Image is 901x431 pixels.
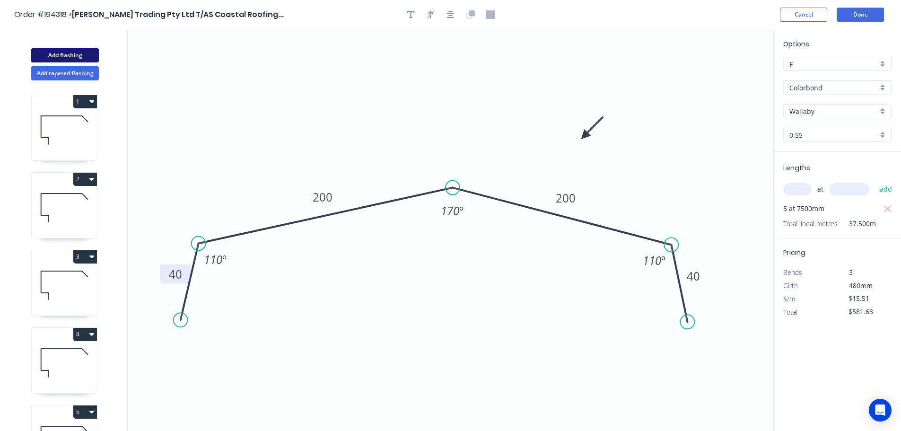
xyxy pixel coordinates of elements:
tspan: 110 [204,252,222,267]
span: at [817,183,823,196]
span: Order #194318 > [14,9,72,20]
svg: 0 [128,29,773,431]
span: 5 at 7500mm [783,202,824,215]
input: Price level [789,59,878,69]
button: Add tapered flashing [31,66,99,80]
span: Lengths [783,163,810,173]
span: Total lineal metres [783,217,838,230]
button: Add flashing [31,48,99,62]
tspan: 200 [313,189,332,205]
span: 480mm [849,281,873,290]
tspan: 40 [687,268,700,284]
tspan: º [661,253,665,268]
input: Material [789,83,878,93]
tspan: º [459,203,464,219]
button: Done [837,8,884,22]
tspan: 200 [556,190,576,206]
button: 2 [73,173,97,186]
button: 1 [73,95,97,108]
input: Colour [789,106,878,116]
input: Thickness [789,130,878,140]
button: 5 [73,405,97,419]
button: add [875,181,897,197]
div: Open Intercom Messenger [869,399,892,422]
span: Options [783,39,809,49]
tspan: 110 [643,253,661,268]
tspan: º [222,252,227,267]
tspan: 170 [441,203,459,219]
button: 3 [73,250,97,264]
button: Cancel [780,8,827,22]
span: Bends [783,268,802,277]
button: 4 [73,328,97,341]
span: Girth [783,281,798,290]
span: 3 [849,268,853,277]
span: $/m [783,294,795,303]
span: Total [783,308,797,317]
tspan: 40 [169,266,182,282]
span: Pricing [783,248,805,257]
span: [PERSON_NAME] Trading Pty Ltd T/AS Coastal Roofing... [72,9,284,20]
span: 37.500m [838,217,876,230]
